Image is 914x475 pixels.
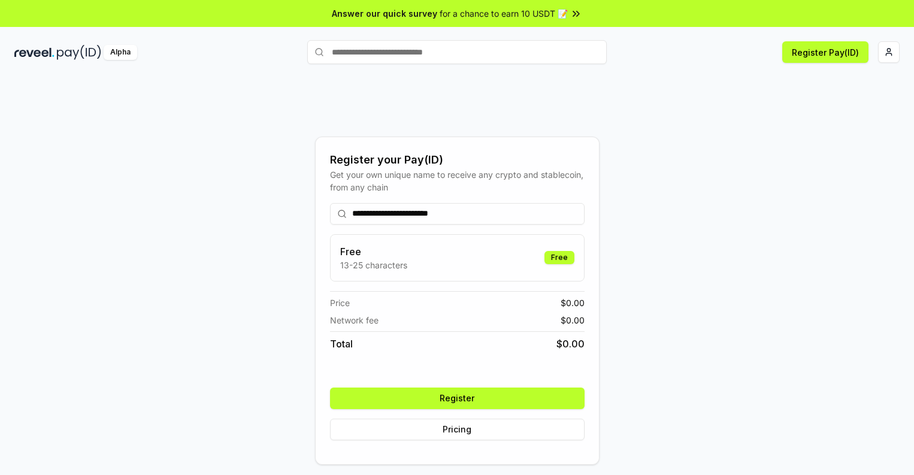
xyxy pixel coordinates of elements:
[330,297,350,309] span: Price
[782,41,868,63] button: Register Pay(ID)
[556,337,585,351] span: $ 0.00
[440,7,568,20] span: for a chance to earn 10 USDT 📝
[57,45,101,60] img: pay_id
[561,314,585,326] span: $ 0.00
[340,244,407,259] h3: Free
[544,251,574,264] div: Free
[561,297,585,309] span: $ 0.00
[330,168,585,193] div: Get your own unique name to receive any crypto and stablecoin, from any chain
[340,259,407,271] p: 13-25 characters
[330,419,585,440] button: Pricing
[14,45,55,60] img: reveel_dark
[330,388,585,409] button: Register
[330,314,379,326] span: Network fee
[104,45,137,60] div: Alpha
[332,7,437,20] span: Answer our quick survey
[330,337,353,351] span: Total
[330,152,585,168] div: Register your Pay(ID)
